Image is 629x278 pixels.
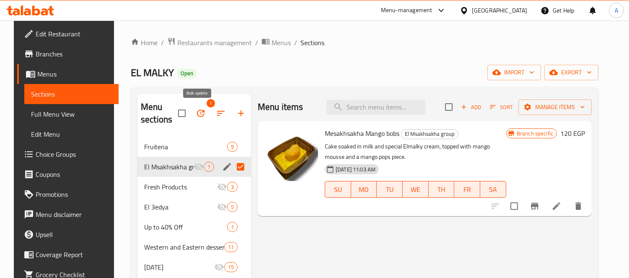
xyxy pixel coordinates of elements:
span: Restaurants management [177,38,252,48]
span: Open [177,70,197,77]
a: Upsell [17,224,119,245]
a: Menu disclaimer [17,204,119,224]
span: Sort items [484,101,518,114]
button: export [544,65,598,80]
div: items [227,142,238,152]
div: [DATE]15 [137,257,251,277]
div: items [224,262,238,272]
div: El 3edya5 [137,197,251,217]
button: SA [480,181,506,198]
button: WE [403,181,429,198]
span: A [615,6,618,15]
span: Menus [37,69,112,79]
a: Restaurants management [167,37,252,48]
span: 11 [225,243,237,251]
span: TH [432,184,451,196]
span: [DATE] 11:03 AM [332,166,379,173]
div: Open [177,69,197,79]
input: search [326,100,425,115]
div: Fruitena9 [137,137,251,157]
span: Sections [31,89,112,99]
button: FR [454,181,480,198]
button: SU [325,181,351,198]
span: Choice Groups [36,149,112,159]
span: Coupons [36,169,112,179]
div: El Msakhsakha group1edit [137,157,251,177]
li: / [294,38,297,48]
span: El Msakhsakha group [401,129,458,139]
nav: breadcrumb [131,37,598,48]
img: Mesakhsakha Mango bobs [264,128,318,181]
a: Coupons [17,164,119,184]
button: Manage items [518,99,592,115]
button: TH [429,181,455,198]
h2: Menu items [258,101,303,113]
div: items [224,242,238,252]
span: Edit Restaurant [36,29,112,39]
a: Promotions [17,184,119,204]
a: Edit Menu [24,124,119,144]
span: Add item [458,101,484,114]
button: Branch-specific-item [525,196,545,216]
p: Cake soaked in milk and special Elmalky cream, topped with mango mousse and a mango pops piece. [325,141,506,162]
span: TU [380,184,399,196]
svg: Inactive section [194,162,204,172]
button: TU [377,181,403,198]
span: Fruitena [144,142,227,152]
a: Edit menu item [551,201,562,211]
button: Add section [231,103,251,123]
span: Promotions [36,189,112,199]
div: Ramadan [144,262,214,272]
span: 3 [228,183,237,191]
span: Western and Eastern desserts [144,242,224,252]
span: Up to 40% Off [144,222,227,232]
span: Fresh Products [144,182,217,192]
span: Coverage Report [36,250,112,260]
span: Menus [272,38,291,48]
span: 15 [225,263,237,271]
a: Branches [17,44,119,64]
span: 5 [228,203,237,211]
span: Upsell [36,230,112,240]
button: delete [568,196,588,216]
a: Coverage Report [17,245,119,265]
span: Select all sections [173,105,191,122]
button: MO [351,181,377,198]
a: Home [131,38,158,48]
button: import [487,65,541,80]
span: 1 [228,223,237,231]
li: / [255,38,258,48]
span: SU [329,184,348,196]
a: Menus [261,37,291,48]
span: 1 [204,163,214,171]
span: Mesakhsakha Mango bobs [325,127,399,140]
span: Add [460,102,482,112]
span: Branch specific [513,130,557,138]
span: El Msakhsakha group [144,162,194,172]
div: Western and Eastern desserts11 [137,237,251,257]
span: 9 [228,143,237,151]
div: Up to 40% Off1 [137,217,251,237]
span: FR [458,184,477,196]
a: Choice Groups [17,144,119,164]
svg: Inactive section [217,202,227,212]
span: El 3edya [144,202,217,212]
a: Full Menu View [24,104,119,124]
button: Sort [488,101,515,114]
span: export [551,67,592,78]
span: Full Menu View [31,109,112,119]
span: import [494,67,534,78]
h2: Menu sections [141,101,178,126]
span: Menu disclaimer [36,209,112,219]
span: SA [484,184,503,196]
span: Sort sections [211,103,231,123]
a: Menus [17,64,119,84]
span: Manage items [525,102,585,112]
span: [DATE] [144,262,214,272]
svg: Inactive section [214,262,224,272]
span: 1 [207,99,215,107]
